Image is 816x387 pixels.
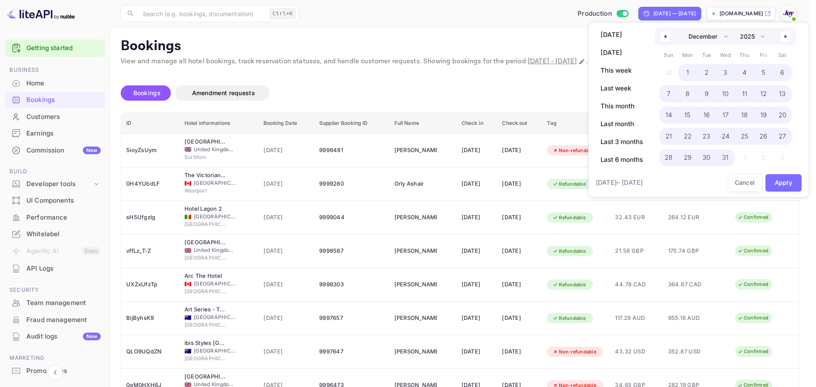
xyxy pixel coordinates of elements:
span: 2 [705,65,708,80]
span: Sun [659,48,678,62]
span: 10 [722,86,728,102]
button: 12 [754,83,773,100]
span: 12 [760,86,767,102]
button: 2 [697,62,716,79]
span: 23 [703,129,710,144]
button: 19 [754,105,773,121]
span: 24 [722,129,729,144]
span: 20 [779,107,786,123]
button: Last 3 months [595,135,648,149]
button: Apply [765,174,802,192]
button: [DATE] [595,45,648,60]
span: 4 [742,65,746,80]
span: Thu [735,48,754,62]
button: 1 [678,62,697,79]
span: 5 [762,65,765,80]
button: 27 [773,126,792,143]
button: 29 [678,147,697,164]
button: 4 [735,62,754,79]
span: 15 [684,107,691,123]
button: 11 [735,83,754,100]
span: 27 [779,129,786,144]
span: Sat [773,48,792,62]
button: 23 [697,126,716,143]
button: 10 [716,83,735,100]
span: Tue [697,48,716,62]
span: 22 [684,129,691,144]
button: 20 [773,105,792,121]
button: [DATE] [595,28,648,42]
button: Last month [595,117,648,131]
span: 1 [686,65,689,80]
span: 8 [686,86,689,102]
span: 21 [666,129,672,144]
button: This week [595,63,648,78]
button: 30 [697,147,716,164]
button: 6 [773,62,792,79]
span: Wed [716,48,735,62]
button: 21 [659,126,678,143]
button: 18 [735,105,754,121]
button: 22 [678,126,697,143]
span: 31 [722,150,728,165]
button: 24 [716,126,735,143]
button: 25 [735,126,754,143]
span: 26 [759,129,767,144]
button: 5 [754,62,773,79]
span: 3 [723,65,727,80]
span: Mon [678,48,697,62]
button: 28 [659,147,678,164]
button: 17 [716,105,735,121]
button: 8 [678,83,697,100]
span: 13 [779,86,785,102]
button: 16 [697,105,716,121]
span: 18 [741,107,748,123]
span: Fri [754,48,773,62]
button: Last 6 months [595,153,648,167]
span: 6 [780,65,784,80]
button: 3 [716,62,735,79]
button: 15 [678,105,697,121]
button: Last week [595,81,648,96]
span: 14 [666,107,672,123]
span: 9 [705,86,708,102]
span: 28 [665,150,672,165]
span: [DATE] – [DATE] [596,178,643,188]
span: 19 [760,107,767,123]
span: 7 [667,86,670,102]
span: 29 [684,150,691,165]
button: 9 [697,83,716,100]
span: 30 [703,150,710,165]
button: 14 [659,105,678,121]
button: 26 [754,126,773,143]
button: 31 [716,147,735,164]
button: Cancel [728,174,762,192]
span: 25 [741,129,748,144]
span: 17 [722,107,728,123]
span: 11 [742,86,747,102]
button: This month [595,99,648,113]
button: 13 [773,83,792,100]
span: 16 [703,107,710,123]
button: 7 [659,83,678,100]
